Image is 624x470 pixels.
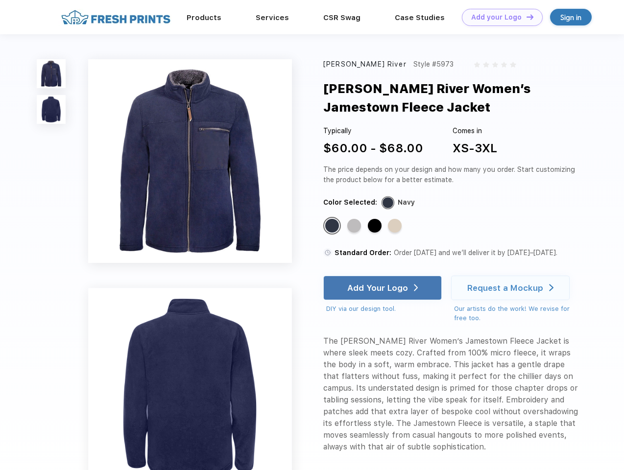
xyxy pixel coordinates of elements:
img: gray_star.svg [474,62,480,68]
div: Sign in [560,12,581,23]
div: DIY via our design tool. [326,304,442,314]
div: XS-3XL [453,140,497,157]
img: gray_star.svg [492,62,498,68]
div: Typically [323,126,423,136]
div: Black [368,219,382,233]
div: The [PERSON_NAME] River Women’s Jamestown Fleece Jacket is where sleek meets cozy. Crafted from 1... [323,335,579,453]
div: Light-Grey [347,219,361,233]
div: The price depends on your design and how many you order. Start customizing the product below for ... [323,164,579,185]
img: white arrow [414,284,418,291]
img: func=resize&h=640 [88,59,292,263]
img: func=resize&h=100 [37,59,66,88]
div: Comes in [453,126,497,136]
div: Add your Logo [471,13,522,22]
div: [PERSON_NAME] River Women’s Jamestown Fleece Jacket [323,79,604,117]
div: Our artists do the work! We revise for free too. [454,304,579,323]
img: DT [527,14,533,20]
div: $60.00 - $68.00 [323,140,423,157]
a: Sign in [550,9,592,25]
a: Products [187,13,221,22]
div: Sand [388,219,402,233]
img: fo%20logo%202.webp [58,9,173,26]
span: Standard Order: [335,249,391,257]
div: Style #5973 [413,59,454,70]
img: white arrow [549,284,553,291]
img: gray_star.svg [501,62,507,68]
div: Request a Mockup [467,283,543,293]
img: standard order [323,248,332,257]
div: [PERSON_NAME] River [323,59,407,70]
div: Add Your Logo [347,283,408,293]
div: Navy [398,197,415,208]
img: func=resize&h=100 [37,95,66,124]
div: Color Selected: [323,197,377,208]
span: Order [DATE] and we’ll deliver it by [DATE]–[DATE]. [394,249,557,257]
img: gray_star.svg [510,62,516,68]
div: Navy [325,219,339,233]
img: gray_star.svg [483,62,489,68]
